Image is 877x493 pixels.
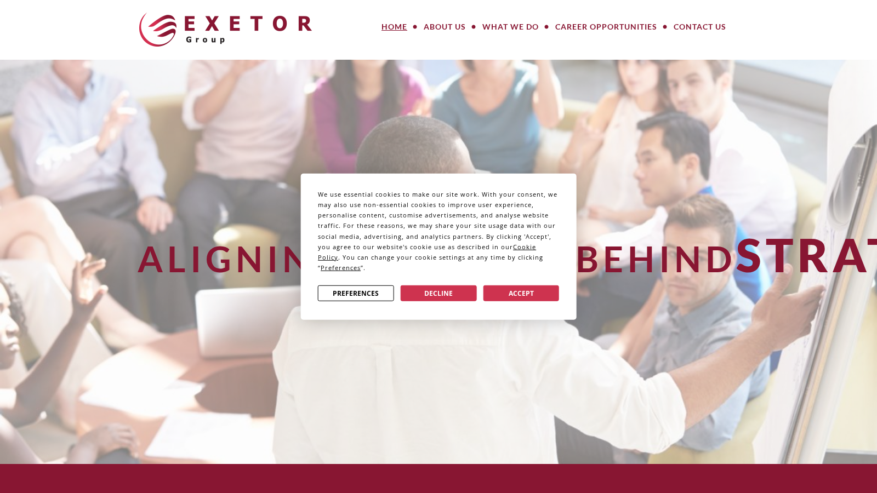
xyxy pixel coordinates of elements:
button: Decline [401,285,477,301]
span: Preferences [321,263,361,272]
div: We use essential cookies to make our site work. With your consent, we may also use non-essential ... [318,188,559,273]
button: Preferences [318,285,394,301]
div: Cookie Consent Prompt [301,174,577,320]
button: Accept [483,285,559,301]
